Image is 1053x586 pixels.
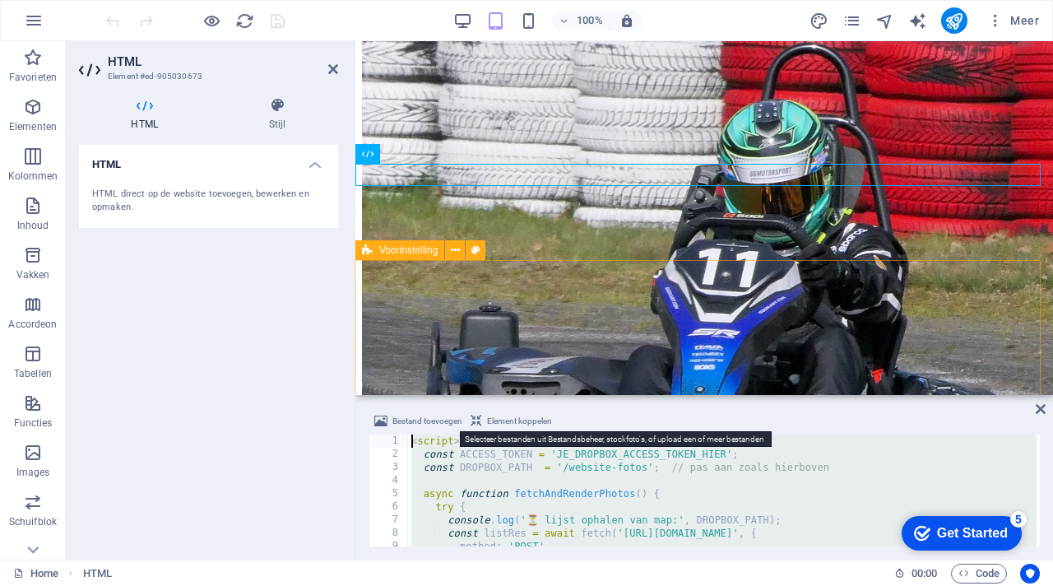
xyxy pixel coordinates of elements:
span: Element koppelen [487,412,552,431]
i: Design (Ctrl+Alt+Y) [809,12,828,30]
button: Element koppelen [468,412,554,431]
button: text_generator [908,11,928,30]
div: 1 [369,435,409,448]
span: Meer [987,12,1039,29]
div: 8 [369,527,409,540]
span: Code [958,564,1000,584]
button: Code [951,564,1007,584]
div: 4 [369,474,409,487]
i: Pagina's (Ctrl+Alt+S) [842,12,861,30]
p: Kolommen [8,170,58,183]
button: Meer [981,7,1046,34]
p: Favorieten [9,71,57,84]
div: 3 [369,461,409,474]
div: Get Started 5 items remaining, 0% complete [13,8,133,43]
h4: HTML [79,145,338,174]
p: Elementen [9,120,57,133]
div: HTML direct op de website toevoegen, bewerken en opmaken. [92,188,325,215]
span: Klik om te selecteren, dubbelklik om te bewerken [83,564,112,584]
p: Schuifblok [9,515,57,528]
mark: Selecteer bestanden uit Bestandsbeheer, stockfoto's, of upload een of meer bestanden [460,431,772,447]
h3: Element #ed-905030673 [108,69,305,84]
i: AI Writer [908,12,927,30]
div: 9 [369,540,409,553]
button: design [809,11,829,30]
button: reload [234,11,254,30]
i: Publiceren [944,12,963,30]
span: Voorinstelling [379,245,438,255]
p: Inhoud [17,219,49,232]
h2: HTML [108,54,338,69]
button: Usercentrics [1020,564,1040,584]
p: Tabellen [14,367,52,380]
span: 00 00 [912,564,937,584]
h4: HTML [79,97,216,132]
h6: 100% [577,11,603,30]
p: Vakken [16,268,50,281]
div: 6 [369,500,409,514]
h4: Stijl [216,97,338,132]
p: Images [16,466,50,479]
div: 5 [122,3,138,20]
p: Functies [14,416,53,430]
i: Stel bij het wijzigen van de grootte van de weergegeven website automatisch het juist zoomniveau ... [619,13,634,28]
nav: breadcrumb [83,564,112,584]
button: publish [941,7,967,34]
button: 100% [552,11,610,30]
div: 5 [369,487,409,500]
i: Pagina opnieuw laden [235,12,254,30]
button: navigator [875,11,895,30]
i: Navigator [875,12,894,30]
div: 7 [369,514,409,527]
button: pages [842,11,862,30]
div: Get Started [49,18,119,33]
h6: Sessietijd [894,564,938,584]
p: Accordeon [8,318,57,331]
span: : [923,567,925,579]
span: Bestand toevoegen [392,412,462,431]
div: 2 [369,448,409,461]
a: Klik om selectie op te heffen, dubbelklik om Pagina's te open [13,564,58,584]
button: Bestand toevoegen [372,412,465,431]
